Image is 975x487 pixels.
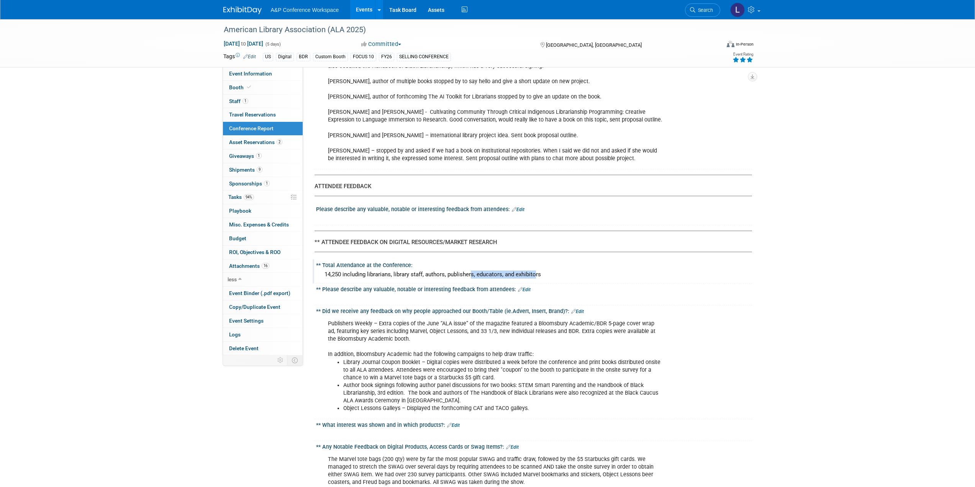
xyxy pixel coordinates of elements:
span: Event Information [229,71,272,77]
span: [GEOGRAPHIC_DATA], [GEOGRAPHIC_DATA] [546,42,642,48]
a: Staff1 [223,95,303,108]
div: Digital [276,53,294,61]
button: Committed [359,40,404,48]
a: Edit [518,287,531,292]
a: Copy/Duplicate Event [223,300,303,314]
span: less [228,276,237,282]
div: ** What interest was shown and in which products?: [316,419,752,429]
td: Tags [223,52,256,61]
span: Playbook [229,208,251,214]
span: Giveaways [229,153,262,159]
div: Custom Booth [313,53,348,61]
a: Event Binder (.pdf export) [223,287,303,300]
a: Edit [447,423,460,428]
a: Edit [571,309,584,314]
a: Asset Reservations2 [223,136,303,149]
a: Misc. Expenses & Credits [223,218,303,231]
div: Event Format [675,40,754,51]
span: to [240,41,247,47]
div: 14,250 including librarians, library staff, authors, publishers, educators, and exhibitors [322,269,746,280]
a: Conference Report [223,122,303,135]
div: US [263,53,273,61]
div: BDR [297,53,310,61]
span: Delete Event [229,345,259,351]
span: Copy/Duplicate Event [229,304,280,310]
img: Lynsay Williams [730,3,745,17]
a: Edit [506,444,519,450]
a: Event Information [223,67,303,80]
a: Booth [223,81,303,94]
div: ** ATTENDEE FEEDBACK ON DIGITAL RESOURCES/MARKET RESEARCH [315,238,746,246]
div: ** Please describe any valuable, notable or interesting feedback from attendees: [316,284,752,294]
li: Library Journal Coupon Booklet – Digital copies were distributed a week before the conference and... [343,359,663,382]
span: 16 [262,263,269,269]
div: ** Did we receive any feedback on why people approached our Booth/Table (ie.Advert, Insert, Brand)?: [316,305,752,315]
div: Please describe any valuable, notable or interesting feedback from attendees: [316,203,752,213]
span: 2 [277,139,282,145]
span: Tasks [228,194,254,200]
a: Tasks94% [223,190,303,204]
span: Logs [229,331,241,338]
a: Edit [243,54,256,59]
span: [DATE] [DATE] [223,40,264,47]
div: ATTENDEE FEEDBACK [315,182,746,190]
div: FY26 [379,53,394,61]
span: 94% [244,194,254,200]
span: (5 days) [265,42,281,47]
span: Booth [229,84,252,90]
span: A&P Conference Workspace [271,7,339,13]
i: Booth reservation complete [247,85,251,89]
a: Search [685,3,720,17]
li: Author book signings following author panel discussions for two books: STEM Smart Parenting and t... [343,382,663,405]
span: Sponsorships [229,180,270,187]
span: 1 [264,180,270,186]
a: Budget [223,232,303,245]
div: Publishers Weekly – Extra copies of the June “ALA issue” of the magazine featured a Bloomsbury Ac... [323,316,668,416]
span: Event Binder (.pdf export) [229,290,290,296]
span: Asset Reservations [229,139,282,145]
div: In-Person [736,41,754,47]
a: Delete Event [223,342,303,355]
a: ROI, Objectives & ROO [223,246,303,259]
span: Budget [229,235,246,241]
a: Attachments16 [223,259,303,273]
span: 1 [256,153,262,159]
span: Event Settings [229,318,264,324]
div: SELLING CONFERENCE [397,53,451,61]
a: less [223,273,303,286]
span: Shipments [229,167,262,173]
a: Travel Reservations [223,108,303,121]
a: Sponsorships1 [223,177,303,190]
span: ROI, Objectives & ROO [229,249,280,255]
span: 9 [257,167,262,172]
span: Misc. Expenses & Credits [229,221,289,228]
div: American Library Association (ALA 2025) [221,23,709,37]
div: ** Total Attendance at the Conference: [316,259,752,269]
a: Logs [223,328,303,341]
span: Search [695,7,713,13]
div: Event Rating [732,52,753,56]
span: Attachments [229,263,269,269]
td: Personalize Event Tab Strip [274,355,287,365]
span: 1 [243,98,248,104]
img: ExhibitDay [223,7,262,14]
a: Playbook [223,204,303,218]
span: Staff [229,98,248,104]
a: Giveaways1 [223,149,303,163]
div: FOCUS 10 [351,53,376,61]
td: Toggle Event Tabs [287,355,303,365]
li: Object Lessons Galleys – Displayed the forthcoming CAT and TACO galleys. [343,405,663,412]
a: Shipments9 [223,163,303,177]
span: Conference Report [229,125,274,131]
img: Format-Inperson.png [727,41,734,47]
a: Edit [512,207,524,212]
div: ** Any Notable Feedback on Digital Products, Access Cards or Swag Items?: [316,441,752,451]
span: Travel Reservations [229,112,276,118]
a: Event Settings [223,314,303,328]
